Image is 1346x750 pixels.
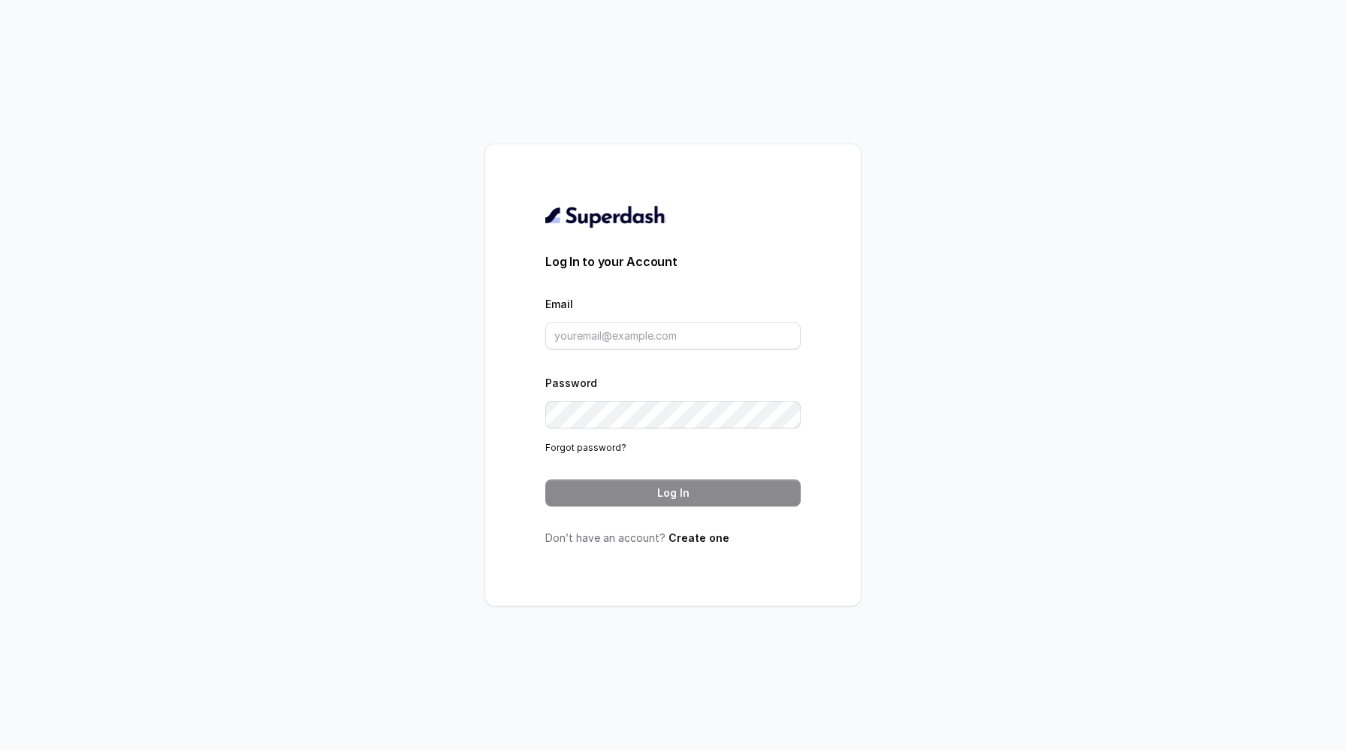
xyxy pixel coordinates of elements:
[545,253,801,271] h3: Log In to your Account
[668,531,729,544] a: Create one
[545,298,573,310] label: Email
[545,377,597,389] label: Password
[545,322,801,349] input: youremail@example.com
[545,531,801,546] p: Don’t have an account?
[545,442,626,453] a: Forgot password?
[545,204,666,228] img: light.svg
[545,479,801,507] button: Log In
